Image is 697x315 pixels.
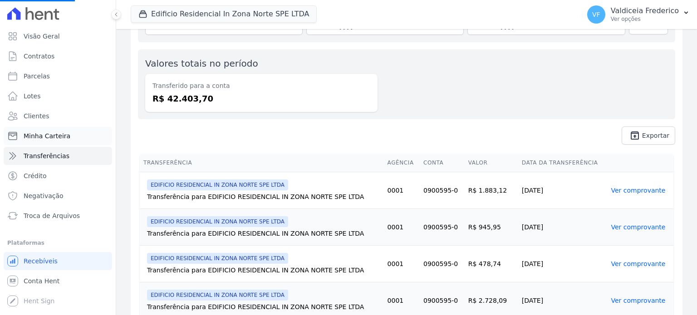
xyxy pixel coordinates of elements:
[4,187,112,205] a: Negativação
[384,209,420,246] td: 0001
[152,81,370,91] dt: Transferido para a conta
[24,151,69,160] span: Transferências
[622,126,675,145] a: unarchive Exportar
[24,32,60,41] span: Visão Geral
[518,154,608,172] th: Data da Transferência
[4,27,112,45] a: Visão Geral
[592,11,600,18] span: VF
[24,111,49,121] span: Clientes
[611,223,666,231] a: Ver comprovante
[24,92,41,101] span: Lotes
[420,154,465,172] th: Conta
[24,211,80,220] span: Troca de Arquivos
[147,229,380,238] div: Transferência para EDIFICIO RESIDENCIAL IN ZONA NORTE SPE LTDA
[147,266,380,275] div: Transferência para EDIFICIO RESIDENCIAL IN ZONA NORTE SPE LTDA
[465,246,518,282] td: R$ 478,74
[147,216,288,227] span: EDIFICIO RESIDENCIAL IN ZONA NORTE SPE LTDA
[4,207,112,225] a: Troca de Arquivos
[518,246,608,282] td: [DATE]
[24,171,47,180] span: Crédito
[611,15,679,23] p: Ver opções
[24,191,64,200] span: Negativação
[145,58,258,69] label: Valores totais no período
[24,52,54,61] span: Contratos
[152,92,370,105] dd: R$ 42.403,70
[384,154,420,172] th: Agência
[147,302,380,311] div: Transferência para EDIFICIO RESIDENCIAL IN ZONA NORTE SPE LTDA
[465,172,518,209] td: R$ 1.883,12
[420,172,465,209] td: 0900595-0
[384,172,420,209] td: 0001
[4,87,112,105] a: Lotes
[465,209,518,246] td: R$ 945,95
[147,179,288,190] span: EDIFICIO RESIDENCIAL IN ZONA NORTE SPE LTDA
[147,290,288,300] span: EDIFICIO RESIDENCIAL IN ZONA NORTE SPE LTDA
[611,6,679,15] p: Valdiceia Frederico
[4,252,112,270] a: Recebíveis
[7,237,108,248] div: Plataformas
[147,253,288,264] span: EDIFICIO RESIDENCIAL IN ZONA NORTE SPE LTDA
[4,47,112,65] a: Contratos
[420,246,465,282] td: 0900595-0
[4,272,112,290] a: Conta Hent
[4,147,112,165] a: Transferências
[131,5,317,23] button: Edificio Residencial In Zona Norte SPE LTDA
[611,297,666,304] a: Ver comprovante
[611,187,666,194] a: Ver comprovante
[518,172,608,209] td: [DATE]
[4,107,112,125] a: Clientes
[4,167,112,185] a: Crédito
[24,257,58,266] span: Recebíveis
[629,130,640,141] i: unarchive
[580,2,697,27] button: VF Valdiceia Frederico Ver opções
[4,127,112,145] a: Minha Carteira
[24,131,70,141] span: Minha Carteira
[24,72,50,81] span: Parcelas
[642,133,669,138] span: Exportar
[518,209,608,246] td: [DATE]
[465,154,518,172] th: Valor
[140,154,384,172] th: Transferência
[420,209,465,246] td: 0900595-0
[147,192,380,201] div: Transferência para EDIFICIO RESIDENCIAL IN ZONA NORTE SPE LTDA
[4,67,112,85] a: Parcelas
[384,246,420,282] td: 0001
[611,260,666,267] a: Ver comprovante
[24,276,59,286] span: Conta Hent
